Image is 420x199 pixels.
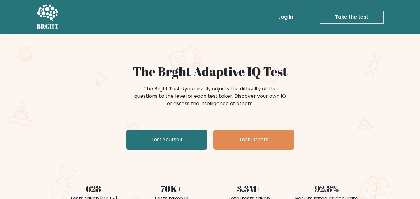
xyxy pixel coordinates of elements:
[58,182,129,195] div: 628
[320,11,384,24] a: Take the test
[37,23,59,30] h5: BRGHT
[213,130,294,150] a: Test Others
[276,11,296,23] a: Log in
[58,64,362,79] h1: The Brght Adaptive IQ Test
[292,182,362,195] div: 92.8%
[136,182,206,195] div: 70K+
[214,182,284,195] div: 3.3M+
[37,2,59,32] a: BRGHT
[126,130,207,150] a: Test Yourself
[132,85,288,107] div: The Brght Test dynamically adjusts the difficulty of the questions to the level of each test take...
